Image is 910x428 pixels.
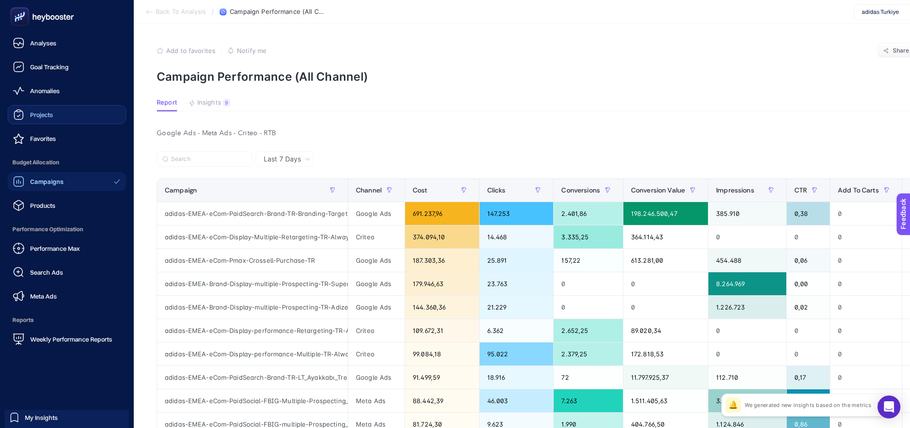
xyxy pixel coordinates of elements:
[25,414,58,421] span: My Insights
[554,319,623,342] div: 2.652,25
[30,202,55,209] span: Products
[787,319,830,342] div: 0
[264,154,301,164] span: Last 7 Days
[480,249,554,272] div: 25.891
[30,135,56,142] span: Favorites
[830,342,902,365] div: 0
[8,33,126,53] a: Analyses
[237,47,267,54] span: Notify me
[716,186,754,194] span: Impressions
[838,186,879,194] span: Add To Carts
[708,389,786,412] div: 3.427.880
[487,186,506,194] span: Clicks
[830,202,902,225] div: 0
[554,202,623,225] div: 2.401,86
[623,319,708,342] div: 89.020,34
[480,296,554,319] div: 21.229
[197,99,221,107] span: Insights
[623,272,708,295] div: 0
[405,342,479,365] div: 99.084,18
[405,389,479,412] div: 88.442,39
[623,296,708,319] div: 0
[708,225,786,248] div: 0
[554,342,623,365] div: 2.379,25
[830,225,902,248] div: 0
[623,249,708,272] div: 613.281,00
[30,335,112,343] span: Weekly Performance Reports
[405,366,479,389] div: 91.499,59
[227,47,267,54] button: Notify me
[623,202,708,225] div: 198.246.500,47
[8,310,126,330] span: Reports
[708,296,786,319] div: 1.226.723
[745,401,871,409] p: We generated new insights based on the metrics
[8,220,126,239] span: Performance Optimization
[405,225,479,248] div: 374.094,10
[348,389,405,412] div: Meta Ads
[157,342,348,365] div: adidas-EMEA-eCom-Display-performance-Multiple-TR-AlwaysOnMidFunnelAcquisition-2402
[623,366,708,389] div: 11.797.925,37
[830,249,902,272] div: 0
[708,342,786,365] div: 0
[30,39,56,47] span: Analyses
[165,186,197,194] span: Campaign
[830,319,902,342] div: 0
[787,389,830,412] div: 1,34
[157,296,348,319] div: adidas-EMEA-Brand-Display-multiple-Prospecting-TR-AdizeroEVOSL-2508-VRC
[787,225,830,248] div: 0
[480,366,554,389] div: 18.916
[8,263,126,282] a: Search Ads
[157,272,348,295] div: adidas-EMEA-Brand-Display-multiple-Prospecting-TR-Superstar-2508-VRC
[6,3,36,11] span: Feedback
[554,296,623,319] div: 0
[708,249,786,272] div: 454.488
[405,272,479,295] div: 179.946,63
[631,186,685,194] span: Conversion Value
[8,330,126,349] a: Weekly Performance Reports
[212,8,214,15] span: /
[30,245,80,252] span: Performance Max
[157,47,215,54] button: Add to favorites
[787,249,830,272] div: 0,06
[157,99,177,107] span: Report
[8,196,126,215] a: Products
[623,342,708,365] div: 172.818,53
[893,47,910,54] span: Share
[708,272,786,295] div: 8.264.969
[726,397,741,413] div: 🔔
[348,249,405,272] div: Google Ads
[157,319,348,342] div: adidas-EMEA-eCom-Display-performance-Retargeting-TR-AlwaysOnLowerFunnelBuyers-2402
[157,389,348,412] div: adidas-EMEA-eCom-PaidSocial-FBIG-Multiple-Prospecting_NA-TR-BackToSchoolFW25-DPA-2508
[787,296,830,319] div: 0,02
[623,389,708,412] div: 1.511.405,63
[554,389,623,412] div: 7.263
[171,156,246,163] input: Search
[480,272,554,295] div: 23.763
[8,105,126,124] a: Projects
[8,172,126,191] a: Campaigns
[348,296,405,319] div: Google Ads
[348,342,405,365] div: Criteo
[157,225,348,248] div: adidas-EMEA-eCom-Display-Multiple-Retargeting-TR-AlwaysOnAppRetargeting
[830,366,902,389] div: 0
[8,153,126,172] span: Budget Allocation
[8,287,126,306] a: Meta Ads
[30,268,63,276] span: Search Ads
[554,249,623,272] div: 157,22
[413,186,428,194] span: Cost
[554,272,623,295] div: 0
[8,81,126,100] a: Anomalies
[554,225,623,248] div: 3.335,25
[561,186,600,194] span: Conversions
[356,186,382,194] span: Channel
[157,202,348,225] div: adidas-EMEA-eCom-PaidSearch-Brand-TR-Branding-TargetIS
[8,57,126,76] a: Goal Tracking
[348,202,405,225] div: Google Ads
[8,239,126,258] a: Performance Max
[157,249,348,272] div: adidas-EMEA-eCom-Pmax-Crossell-Purchase-TR
[30,292,57,300] span: Meta Ads
[30,63,69,71] span: Goal Tracking
[480,342,554,365] div: 95.022
[156,8,206,16] span: Back To Analysis
[878,396,900,418] div: Open Intercom Messenger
